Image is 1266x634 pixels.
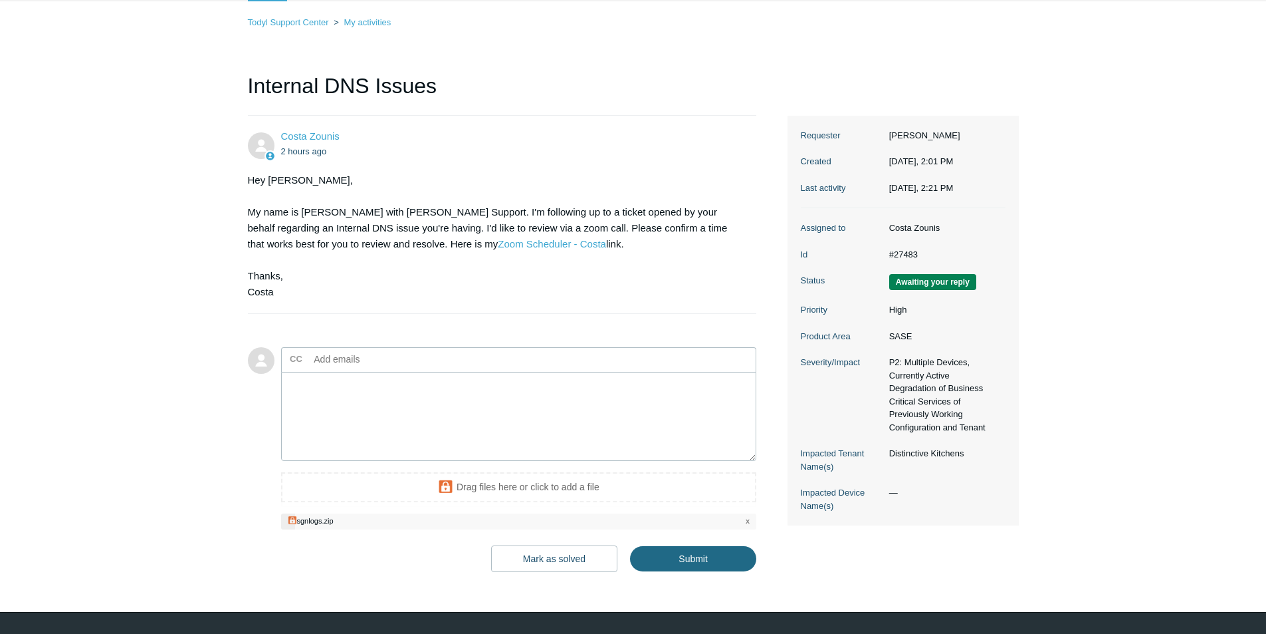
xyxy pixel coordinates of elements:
dt: Created [801,155,883,168]
time: 08/15/2025, 14:01 [889,156,954,166]
dt: Id [801,248,883,261]
dt: Product Area [801,330,883,343]
dt: Impacted Device Name(s) [801,486,883,512]
dt: Severity/Impact [801,356,883,369]
span: We are waiting for you to respond [889,274,976,290]
dd: #27483 [883,248,1005,261]
div: sgnlogs.zip [297,517,334,525]
time: 08/15/2025, 14:21 [889,183,954,193]
button: Mark as solved [491,546,617,572]
li: Todyl Support Center [248,17,332,27]
li: My activities [331,17,391,27]
dt: Priority [801,303,883,317]
label: CC [290,349,302,369]
span: x [746,516,750,527]
dd: P2: Multiple Devices, Currently Active Degradation of Business Critical Services of Previously Wo... [883,356,1005,434]
dt: Status [801,274,883,287]
dd: SASE [883,330,1005,343]
dd: — [883,486,1005,500]
dt: Requester [801,129,883,142]
dt: Assigned to [801,222,883,235]
div: Hey [PERSON_NAME], My name is [PERSON_NAME] with [PERSON_NAME] Support. I'm following up to a tic... [248,172,744,300]
h1: Internal DNS Issues [248,70,757,116]
dd: High [883,303,1005,317]
dd: Distinctive Kitchens [883,447,1005,460]
a: Todyl Support Center [248,17,329,27]
dd: Costa Zounis [883,222,1005,235]
a: Costa Zounis [281,130,340,142]
input: Submit [630,546,756,571]
a: Zoom Scheduler - Costa [498,238,606,249]
textarea: Add your reply [281,372,757,462]
dt: Last activity [801,182,883,195]
input: Add emails [309,349,452,369]
time: 08/15/2025, 14:21 [281,146,327,156]
a: My activities [344,17,391,27]
dt: Impacted Tenant Name(s) [801,447,883,473]
dd: [PERSON_NAME] [883,129,1005,142]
